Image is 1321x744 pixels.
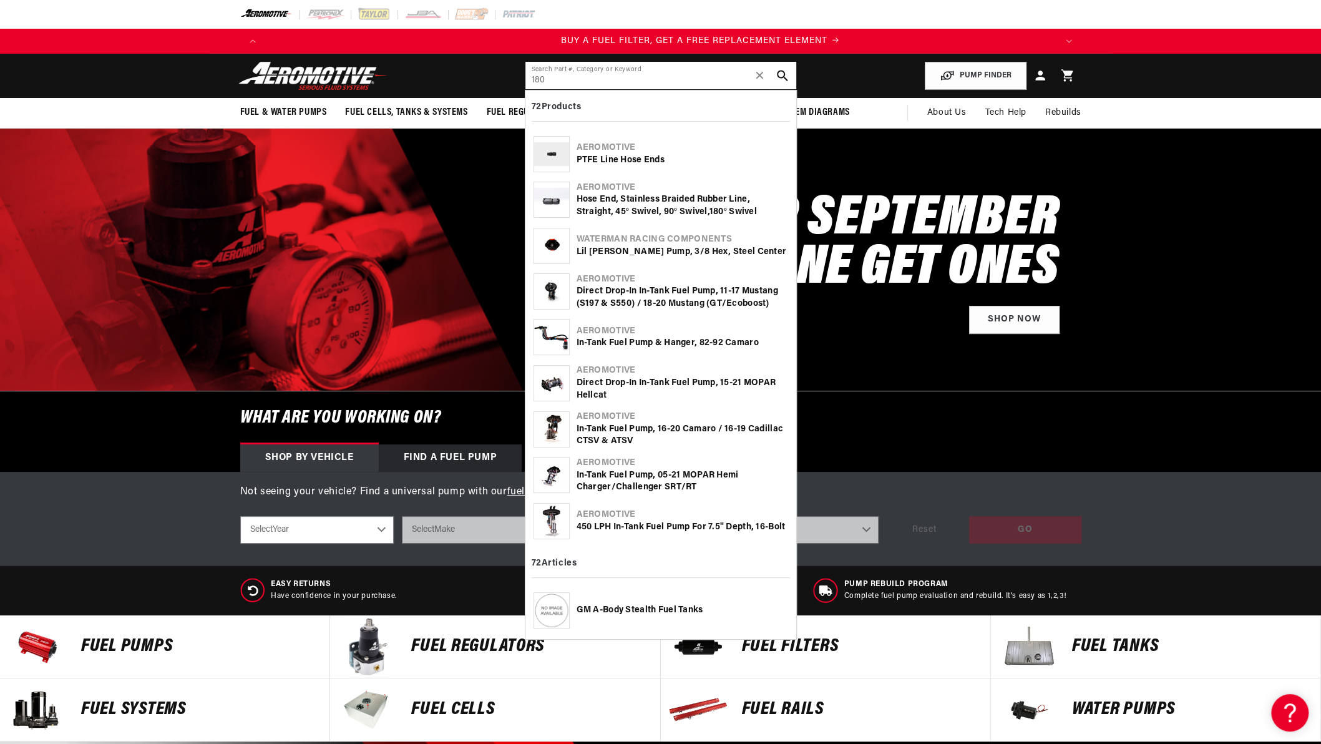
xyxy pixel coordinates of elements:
[6,678,69,741] img: Fuel Systems
[577,193,788,218] div: Hose End, Stainless Braided Rubber Line, Straight, 45° Swivel, 90° Swivel, ° Swivel
[379,444,522,472] div: Find a Fuel Pump
[330,678,660,742] a: FUEL Cells FUEL Cells
[577,469,788,494] div: In-Tank Fuel Pump, 05-21 MOPAR Hemi Charger/Challenger SRT/RT
[81,637,317,656] p: Fuel Pumps
[534,188,569,212] img: Hose End, Stainless Braided Rubber Line, Straight, 45° Swivel, 90° Swivel, 180° Swivel
[209,391,1113,444] h6: What are you working on?
[231,98,336,127] summary: Fuel & Water Pumps
[240,484,1081,501] p: Not seeing your vehicle? Find a universal pump with our
[577,246,788,258] div: Lil [PERSON_NAME] Pump, 3/8 Hex, Steel Center
[925,62,1026,90] button: PUMP FINDER
[1056,29,1081,54] button: Translation missing: en.sections.announcements.next_announcement
[336,615,399,678] img: FUEL REGULATORS
[767,98,859,127] summary: System Diagrams
[577,365,788,377] div: Aeromotive
[1072,700,1308,719] p: Water Pumps
[534,593,569,628] img: GM A-Body Stealth Fuel Tanks
[667,678,729,741] img: FUEL Rails
[742,637,978,656] p: FUEL FILTERS
[675,195,1060,294] h2: SHOP SEPTEMBER BUY ONE GET ONES
[725,516,879,544] select: Engine
[754,66,766,86] span: ✕
[577,325,788,338] div: Aeromotive
[844,579,1067,590] span: Pump Rebuild program
[997,678,1060,741] img: Water Pumps
[336,98,477,127] summary: Fuel Cells, Tanks & Systems
[577,604,788,617] div: GM A-Body Stealth Fuel Tanks
[577,423,788,448] div: In-Tank Fuel Pump, 16-20 Camaro / 16-19 Cadillac CTSV & ATSV
[534,464,569,487] img: In-Tank Fuel Pump, 05-21 MOPAR Hemi Charger/Challenger SRT/RT
[969,306,1060,334] a: Shop Now
[577,457,788,469] div: Aeromotive
[927,108,966,117] span: About Us
[532,559,577,568] b: 72 Articles
[330,615,660,678] a: FUEL REGULATORS FUEL REGULATORS
[661,678,991,742] a: FUEL Rails FUEL Rails
[209,29,1113,54] slideshow-component: Translation missing: en.sections.announcements.announcement_bar
[1045,106,1081,120] span: Rebuilds
[240,29,265,54] button: Translation missing: en.sections.announcements.previous_announcement
[532,102,582,112] b: 72 Products
[661,615,991,678] a: FUEL FILTERS FUEL FILTERS
[742,700,978,719] p: FUEL Rails
[534,371,569,395] img: Direct Drop-In In-Tank Fuel Pump, 15-21 MOPAR Hellcat
[577,182,788,194] div: Aeromotive
[402,516,555,544] select: Make
[577,285,788,310] div: Direct Drop-In In-Tank Fuel Pump, 11-17 Mustang (S197 & S550) / 18-20 Mustang (GT/Ecoboost)
[577,509,788,521] div: Aeromotive
[577,142,788,154] div: Aeromotive
[336,678,399,741] img: FUEL Cells
[985,106,1026,120] span: Tech Help
[487,106,560,119] span: Fuel Regulators
[577,154,788,167] div: PTFE Line Hose Ends
[776,106,850,119] span: System Diagrams
[991,678,1321,742] a: Water Pumps Water Pumps
[917,98,975,128] a: About Us
[844,591,1067,602] p: Complete fuel pump evaluation and rebuild. It's easy as 1,2,3!
[305,34,1096,48] div: 2 of 4
[345,106,467,119] span: Fuel Cells, Tanks & Systems
[411,700,647,719] p: FUEL Cells
[577,377,788,401] div: Direct Drop-In In-Tank Fuel Pump, 15-21 MOPAR Hellcat
[667,615,729,678] img: FUEL FILTERS
[534,320,569,355] img: In-Tank Fuel Pump & Hanger, 82-92 Camaro
[271,579,397,590] span: Easy Returns
[997,615,1060,678] img: Fuel Tanks
[525,62,796,89] input: Search by Part Number, Category or Keyword
[975,98,1035,128] summary: Tech Help
[577,411,788,423] div: Aeromotive
[271,591,397,602] p: Have confidence in your purchase.
[577,337,788,350] div: In-Tank Fuel Pump & Hanger, 82-92 Camaro
[477,98,569,127] summary: Fuel Regulators
[240,444,379,472] div: Shop by vehicle
[305,34,1096,48] div: Announcement
[240,106,327,119] span: Fuel & Water Pumps
[1072,637,1308,656] p: Fuel Tanks
[411,637,647,656] p: FUEL REGULATORS
[769,62,796,89] button: search button
[235,61,391,91] img: Aeromotive
[534,280,569,303] img: Direct Drop-In In-Tank Fuel Pump, 11-17 Mustang (S197 & S550) / 18-20 Mustang (GT/Ecoboost)
[577,233,788,246] div: Waterman Racing Components
[305,34,1096,48] a: BUY A FUEL FILTER, GET A FREE REPLACEMENT ELEMENT
[561,36,827,46] span: BUY A FUEL FILTER, GET A FREE REPLACEMENT ELEMENT
[507,487,586,497] a: fuel pump finder
[6,615,69,678] img: Fuel Pumps
[81,700,317,719] p: Fuel Systems
[534,228,569,263] img: Lil Bertha Pump, 3/8 Hex, Steel Center
[534,504,569,539] img: 450 LPH In-Tank Fuel Pump for 7.5" Depth, 16-Bolt
[240,516,394,544] select: Year
[1036,98,1091,128] summary: Rebuilds
[534,142,569,166] img: PTFE Line Hose Ends
[534,412,569,447] img: In-Tank Fuel Pump, 16-20 Camaro / 16-19 Cadillac CTSV & ATSV
[577,521,788,534] div: 450 LPH In-Tank Fuel Pump for 7.5" Depth, 16-Bolt
[991,615,1321,678] a: Fuel Tanks Fuel Tanks
[577,273,788,286] div: Aeromotive
[709,207,724,217] b: 180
